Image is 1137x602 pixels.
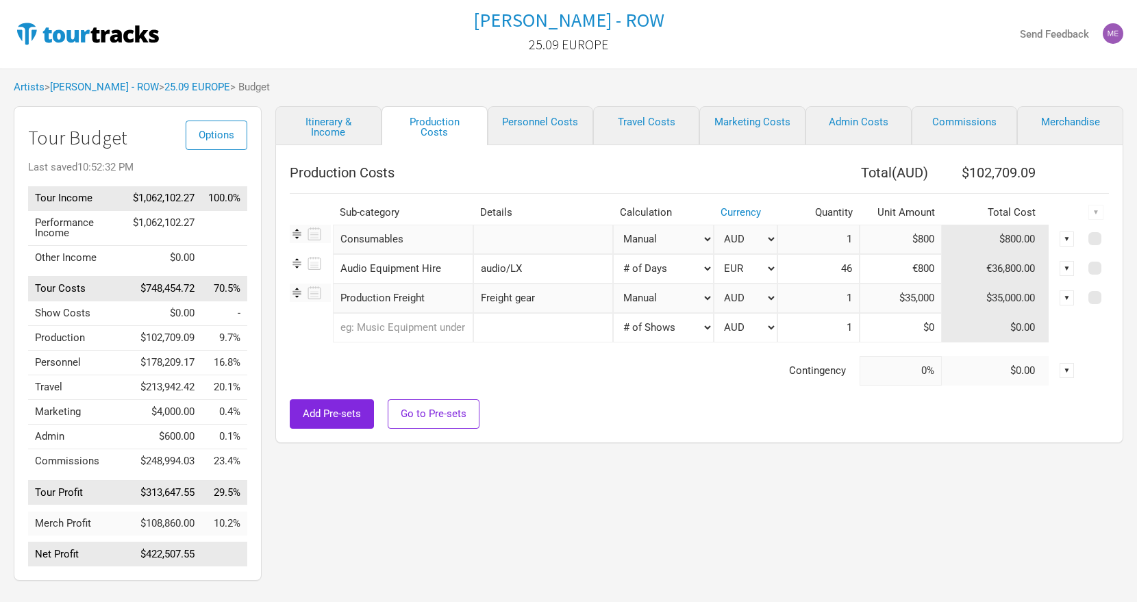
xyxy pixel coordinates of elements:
a: [PERSON_NAME] - ROW [473,10,664,31]
span: Add Pre-sets [303,407,361,420]
td: Travel [28,375,126,400]
input: Cost per day [860,254,942,284]
div: ▼ [1060,261,1075,276]
a: Personnel Costs [488,106,594,145]
td: $108,860.00 [126,512,201,536]
input: Freight gear [473,284,614,313]
div: ▼ [1060,231,1075,247]
td: $178,209.17 [126,351,201,375]
td: $102,709.09 [126,326,201,351]
th: Unit Amount [860,201,942,225]
th: Total ( AUD ) [777,159,942,186]
td: Commissions as % of Tour Income [201,449,247,474]
h1: Tour Budget [28,127,247,149]
div: Last saved 10:52:32 PM [28,162,247,173]
td: Tour Costs [28,277,126,301]
button: Go to Pre-sets [388,399,479,429]
input: audio/LX [473,254,614,284]
span: Options [199,129,234,141]
td: Production as % of Tour Income [201,326,247,351]
td: $0.00 [942,356,1049,386]
img: Mel [1103,23,1123,44]
td: $4,000.00 [126,400,201,425]
td: Personnel [28,351,126,375]
td: Other Income as % of Tour Income [201,245,247,270]
span: > [45,82,159,92]
img: Re-order [290,286,304,300]
td: $0.00 [942,313,1049,342]
div: ▼ [1060,363,1075,378]
td: Tour Income [28,186,126,211]
a: [PERSON_NAME] - ROW [50,81,159,93]
td: $748,454.72 [126,277,201,301]
td: Performance Income [28,210,126,245]
img: TourTracks [14,20,162,47]
td: Net Profit [28,542,126,567]
td: $35,000.00 [942,284,1049,313]
td: Merch Profit [28,512,126,536]
td: $1,062,102.27 [126,186,201,211]
div: ▼ [1088,205,1103,220]
td: $422,507.55 [126,542,201,567]
th: Calculation [613,201,714,225]
td: $313,647.55 [126,480,201,505]
td: Other Income [28,245,126,270]
a: Currency [721,206,761,218]
a: Commissions [912,106,1018,145]
td: Personnel as % of Tour Income [201,351,247,375]
th: Sub-category [333,201,473,225]
div: ▼ [1060,290,1075,305]
span: Go to Pre-sets [401,407,466,420]
th: $102,709.09 [942,159,1049,186]
div: Consumables [333,225,473,254]
span: Production Costs [290,164,395,181]
a: 25.09 EUROPE [164,81,230,93]
strong: Send Feedback [1020,28,1089,40]
img: Re-order [290,256,304,271]
td: $1,062,102.27 [126,210,201,245]
th: Details [473,201,614,225]
a: Travel Costs [593,106,699,145]
td: Tour Income as % of Tour Income [201,186,247,211]
td: $800.00 [942,225,1049,254]
td: Commissions [28,449,126,474]
td: $248,994.03 [126,449,201,474]
td: $0.00 [126,245,201,270]
td: Tour Profit as % of Tour Income [201,480,247,505]
td: Tour Costs as % of Tour Income [201,277,247,301]
th: Quantity [777,201,860,225]
td: Admin [28,425,126,449]
td: Merch Profit as % of Tour Income [201,512,247,536]
a: Artists [14,81,45,93]
td: Marketing [28,400,126,425]
img: Re-order [290,227,304,241]
th: Total Cost [942,201,1049,225]
a: Merchandise [1017,106,1123,145]
div: Audio Equipment Hire [333,254,473,284]
td: Tour Profit [28,480,126,505]
span: > [159,82,230,92]
td: Show Costs [28,301,126,326]
a: Marketing Costs [699,106,805,145]
td: Travel as % of Tour Income [201,375,247,400]
td: Show Costs as % of Tour Income [201,301,247,326]
td: Contingency [290,356,860,386]
td: Performance Income as % of Tour Income [201,210,247,245]
td: Production [28,326,126,351]
a: 25.09 EUROPE [529,30,608,59]
td: $600.00 [126,425,201,449]
td: $213,942.42 [126,375,201,400]
input: Cost per show [860,313,942,342]
button: Add Pre-sets [290,399,374,429]
button: Options [186,121,247,150]
h2: 25.09 EUROPE [529,37,608,52]
div: Production Freight [333,284,473,313]
h1: [PERSON_NAME] - ROW [473,8,664,32]
td: Net Profit as % of Tour Income [201,542,247,567]
a: Production Costs [382,106,488,145]
a: Itinerary & Income [275,106,382,145]
td: $0.00 [126,301,201,326]
span: > Budget [230,82,270,92]
td: €36,800.00 [942,254,1049,284]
